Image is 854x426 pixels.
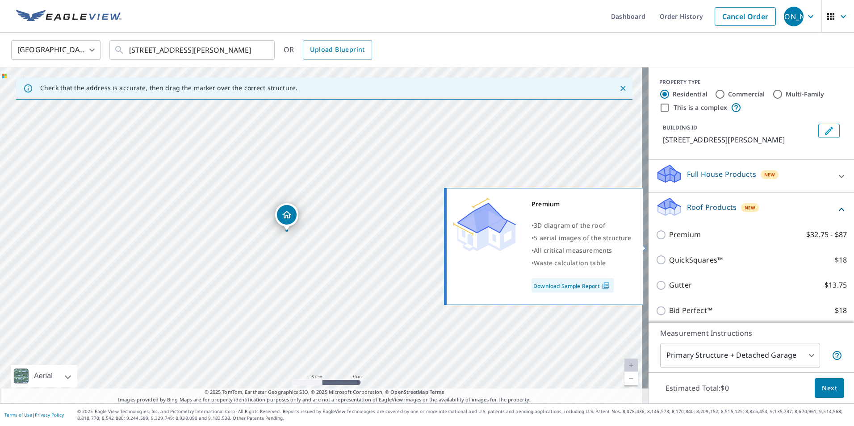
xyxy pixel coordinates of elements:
[687,169,756,180] p: Full House Products
[818,124,840,138] button: Edit building 1
[275,203,298,231] div: Dropped pin, building 1, Residential property, 280 N Greenbriar Dr Greenwood, IN 46142
[16,10,121,23] img: EV Logo
[11,365,77,387] div: Aerial
[31,365,55,387] div: Aerial
[77,408,850,422] p: © 2025 Eagle View Technologies, Inc. and Pictometry International Corp. All Rights Reserved. Repo...
[663,124,697,131] p: BUILDING ID
[745,204,756,211] span: New
[786,90,825,99] label: Multi-Family
[658,378,736,398] p: Estimated Total: $0
[430,388,444,395] a: Terms
[4,412,64,418] p: |
[303,40,372,60] a: Upload Blueprint
[784,7,804,26] div: [PERSON_NAME]
[656,163,847,189] div: Full House ProductsNew
[11,38,100,63] div: [GEOGRAPHIC_DATA]
[284,40,372,60] div: OR
[669,229,701,240] p: Premium
[534,259,606,267] span: Waste calculation table
[663,134,815,145] p: [STREET_ADDRESS][PERSON_NAME]
[832,350,842,361] span: Your report will include the primary structure and a detached garage if one exists.
[815,378,844,398] button: Next
[660,328,842,338] p: Measurement Instructions
[674,103,727,112] label: This is a complex
[534,234,631,242] span: 5 aerial images of the structure
[825,280,847,291] p: $13.75
[659,78,843,86] div: PROPERTY TYPE
[600,282,612,290] img: Pdf Icon
[687,202,737,213] p: Roof Products
[35,412,64,418] a: Privacy Policy
[822,383,837,394] span: Next
[669,255,723,266] p: QuickSquares™
[390,388,428,395] a: OpenStreetMap
[673,90,707,99] label: Residential
[4,412,32,418] a: Terms of Use
[617,83,629,94] button: Close
[310,44,364,55] span: Upload Blueprint
[205,388,444,396] span: © 2025 TomTom, Earthstar Geographics SIO, © 2025 Microsoft Corporation, ©
[532,244,632,257] div: •
[624,359,638,372] a: Current Level 20, Zoom In Disabled
[532,198,632,210] div: Premium
[534,246,612,255] span: All critical measurements
[835,305,847,316] p: $18
[40,84,297,92] p: Check that the address is accurate, then drag the marker over the correct structure.
[129,38,256,63] input: Search by address or latitude-longitude
[660,343,820,368] div: Primary Structure + Detached Garage
[624,372,638,385] a: Current Level 20, Zoom Out
[532,219,632,232] div: •
[532,257,632,269] div: •
[835,255,847,266] p: $18
[453,198,516,251] img: Premium
[715,7,776,26] a: Cancel Order
[669,280,692,291] p: Gutter
[764,171,775,178] span: New
[806,229,847,240] p: $32.75 - $87
[669,305,712,316] p: Bid Perfect™
[532,278,614,292] a: Download Sample Report
[728,90,765,99] label: Commercial
[656,196,847,222] div: Roof ProductsNew
[534,221,605,230] span: 3D diagram of the roof
[532,232,632,244] div: •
